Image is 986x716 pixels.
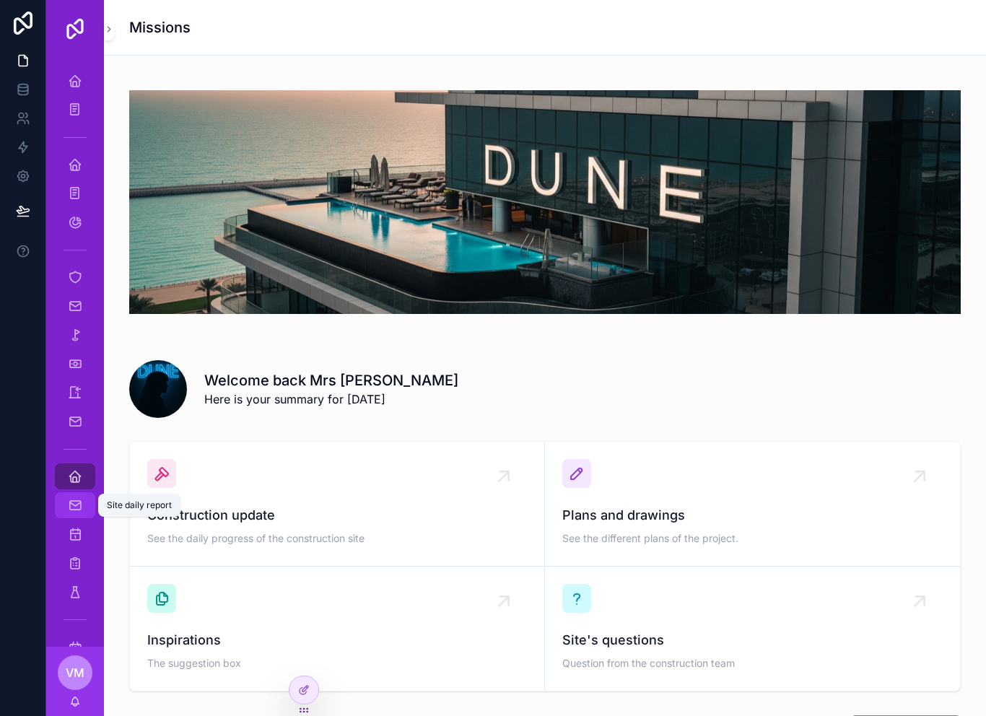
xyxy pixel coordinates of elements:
[562,505,943,525] span: Plans and drawings
[107,499,172,511] div: Site daily report
[204,390,458,408] span: Here is your summary for [DATE]
[147,505,527,525] span: Construction update
[204,370,458,390] h1: Welcome back Mrs [PERSON_NAME]
[147,630,527,650] span: Inspirations
[545,442,960,567] a: Plans and drawingsSee the different plans of the project.
[130,567,545,691] a: InspirationsThe suggestion box
[562,630,943,650] span: Site's questions
[147,531,527,546] span: See the daily progress of the construction site
[129,90,961,314] img: 35321-01da72edde-a7d7-4845-8b83-67539b2c081b-copie.webp
[64,17,87,40] img: App logo
[545,567,960,691] a: Site's questionsQuestion from the construction team
[130,442,545,567] a: Construction updateSee the daily progress of the construction site
[562,656,943,671] span: Question from the construction team
[46,58,104,647] div: scrollable content
[129,17,191,38] h1: Missions
[66,664,84,681] span: VM
[562,531,943,546] span: See the different plans of the project.
[147,656,527,671] span: The suggestion box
